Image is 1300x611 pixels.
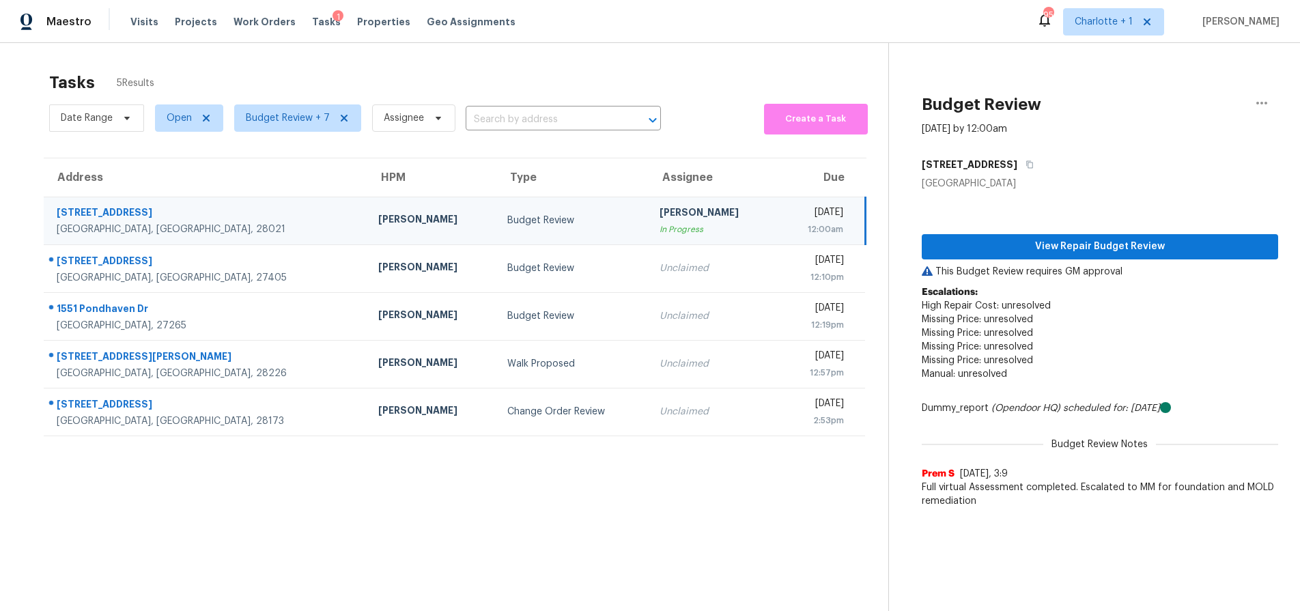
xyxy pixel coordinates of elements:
[1063,403,1160,413] i: scheduled for: [DATE]
[234,15,296,29] span: Work Orders
[246,111,330,125] span: Budget Review + 7
[57,205,356,223] div: [STREET_ADDRESS]
[378,356,485,373] div: [PERSON_NAME]
[789,253,844,270] div: [DATE]
[496,158,649,197] th: Type
[789,397,844,414] div: [DATE]
[1075,15,1133,29] span: Charlotte + 1
[778,158,865,197] th: Due
[960,469,1008,479] span: [DATE], 3:9
[57,223,356,236] div: [GEOGRAPHIC_DATA], [GEOGRAPHIC_DATA], 28021
[49,76,95,89] h2: Tasks
[922,265,1278,279] p: This Budget Review requires GM approval
[789,318,844,332] div: 12:19pm
[922,481,1278,508] span: Full virtual Assessment completed. Escalated to MM for foundation and MOLD remediation
[57,254,356,271] div: [STREET_ADDRESS]
[789,366,844,380] div: 12:57pm
[789,301,844,318] div: [DATE]
[660,309,767,323] div: Unclaimed
[167,111,192,125] span: Open
[46,15,91,29] span: Maestro
[789,205,843,223] div: [DATE]
[507,309,638,323] div: Budget Review
[922,315,1033,324] span: Missing Price: unresolved
[378,308,485,325] div: [PERSON_NAME]
[649,158,778,197] th: Assignee
[771,111,861,127] span: Create a Task
[384,111,424,125] span: Assignee
[61,111,113,125] span: Date Range
[427,15,515,29] span: Geo Assignments
[466,109,623,130] input: Search by address
[378,403,485,421] div: [PERSON_NAME]
[789,223,843,236] div: 12:00am
[922,234,1278,259] button: View Repair Budget Review
[130,15,158,29] span: Visits
[507,357,638,371] div: Walk Proposed
[1017,152,1036,177] button: Copy Address
[933,238,1267,255] span: View Repair Budget Review
[922,369,1007,379] span: Manual: unresolved
[378,260,485,277] div: [PERSON_NAME]
[660,261,767,275] div: Unclaimed
[175,15,217,29] span: Projects
[333,10,343,24] div: 1
[1043,438,1156,451] span: Budget Review Notes
[57,367,356,380] div: [GEOGRAPHIC_DATA], [GEOGRAPHIC_DATA], 28226
[922,158,1017,171] h5: [STREET_ADDRESS]
[507,214,638,227] div: Budget Review
[507,405,638,418] div: Change Order Review
[922,328,1033,338] span: Missing Price: unresolved
[312,17,341,27] span: Tasks
[922,356,1033,365] span: Missing Price: unresolved
[922,467,955,481] span: Prem S
[57,302,356,319] div: 1551 Pondhaven Dr
[660,357,767,371] div: Unclaimed
[1197,15,1280,29] span: [PERSON_NAME]
[922,98,1041,111] h2: Budget Review
[789,349,844,366] div: [DATE]
[922,287,978,297] b: Escalations:
[922,301,1051,311] span: High Repair Cost: unresolved
[660,223,767,236] div: In Progress
[57,271,356,285] div: [GEOGRAPHIC_DATA], [GEOGRAPHIC_DATA], 27405
[922,122,1007,136] div: [DATE] by 12:00am
[507,261,638,275] div: Budget Review
[57,414,356,428] div: [GEOGRAPHIC_DATA], [GEOGRAPHIC_DATA], 28173
[1043,8,1053,22] div: 95
[660,205,767,223] div: [PERSON_NAME]
[44,158,367,197] th: Address
[57,397,356,414] div: [STREET_ADDRESS]
[643,111,662,130] button: Open
[922,342,1033,352] span: Missing Price: unresolved
[991,403,1060,413] i: (Opendoor HQ)
[922,177,1278,190] div: [GEOGRAPHIC_DATA]
[922,401,1278,415] div: Dummy_report
[57,350,356,367] div: [STREET_ADDRESS][PERSON_NAME]
[357,15,410,29] span: Properties
[367,158,496,197] th: HPM
[789,414,844,427] div: 2:53pm
[117,76,154,90] span: 5 Results
[378,212,485,229] div: [PERSON_NAME]
[789,270,844,284] div: 12:10pm
[764,104,868,134] button: Create a Task
[57,319,356,332] div: [GEOGRAPHIC_DATA], 27265
[660,405,767,418] div: Unclaimed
